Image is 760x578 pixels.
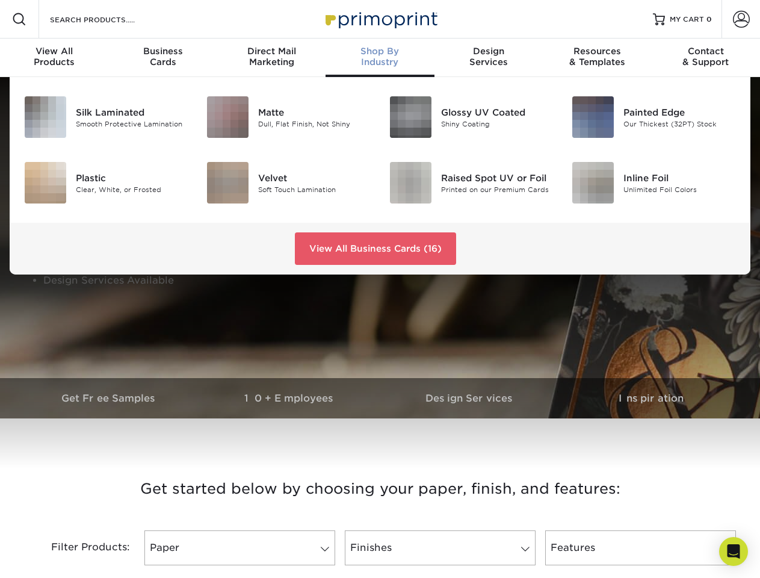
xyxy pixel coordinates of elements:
[320,6,440,32] img: Primoprint
[719,537,748,566] div: Open Intercom Messenger
[217,39,326,77] a: Direct MailMarketing
[295,232,456,265] a: View All Business Cards (16)
[543,39,651,77] a: Resources& Templates
[217,46,326,67] div: Marketing
[49,12,166,26] input: SEARCH PRODUCTS.....
[108,46,217,67] div: Cards
[434,46,543,67] div: Services
[108,46,217,57] span: Business
[326,46,434,57] span: Shop By
[217,46,326,57] span: Direct Mail
[434,39,543,77] a: DesignServices
[144,530,335,565] a: Paper
[19,530,140,565] div: Filter Products:
[545,530,736,565] a: Features
[28,462,732,516] h3: Get started below by choosing your paper, finish, and features:
[543,46,651,67] div: & Templates
[706,15,712,23] span: 0
[345,530,536,565] a: Finishes
[670,14,704,25] span: MY CART
[108,39,217,77] a: BusinessCards
[543,46,651,57] span: Resources
[326,46,434,67] div: Industry
[434,46,543,57] span: Design
[326,39,434,77] a: Shop ByIndustry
